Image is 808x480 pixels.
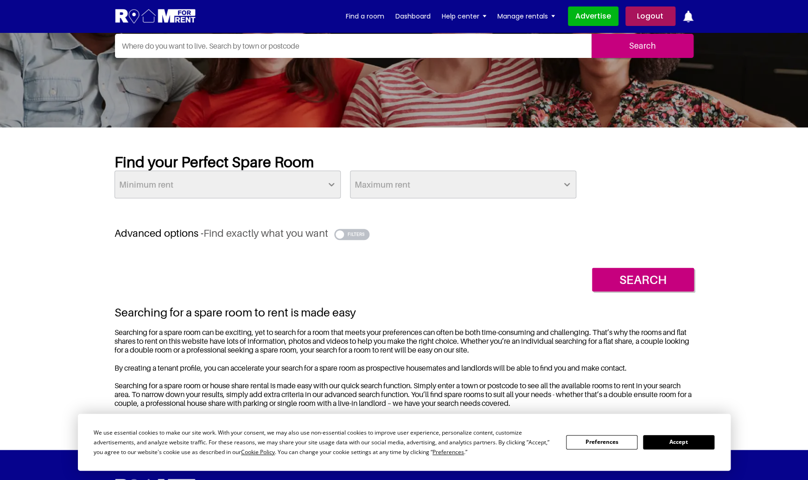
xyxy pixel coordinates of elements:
[625,6,675,26] a: Logout
[115,227,694,240] h3: Advanced options -
[497,9,555,23] a: Manage rentals
[204,227,328,239] span: Find exactly what you want
[433,448,464,456] span: Preferences
[395,9,431,23] a: Dashboard
[94,428,555,457] div: We use essential cookies to make our site work. With your consent, we may also use non-essential ...
[78,414,731,471] div: Cookie Consent Prompt
[442,9,486,23] a: Help center
[346,9,384,23] a: Find a room
[592,268,694,291] input: Search
[643,435,714,449] button: Accept
[115,328,694,355] p: Searching for a spare room can be exciting, yet to search for a room that meets your preferences ...
[115,381,694,408] p: Searching for a spare room or house share rental is made easy with our quick search function. Sim...
[115,8,197,25] img: Logo for Room for Rent, featuring a welcoming design with a house icon and modern typography
[592,34,693,58] input: Search
[115,153,314,171] strong: Find your Perfect Spare Room
[115,34,592,58] input: Where do you want to live. Search by town or postcode
[115,305,694,319] h2: Searching for a spare room to rent is made easy
[115,364,694,373] p: By creating a tenant profile, you can accelerate your search for a spare room as prospective hous...
[241,448,275,456] span: Cookie Policy
[682,11,694,22] img: ic-notification
[568,6,618,26] a: Advertise
[566,435,637,449] button: Preferences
